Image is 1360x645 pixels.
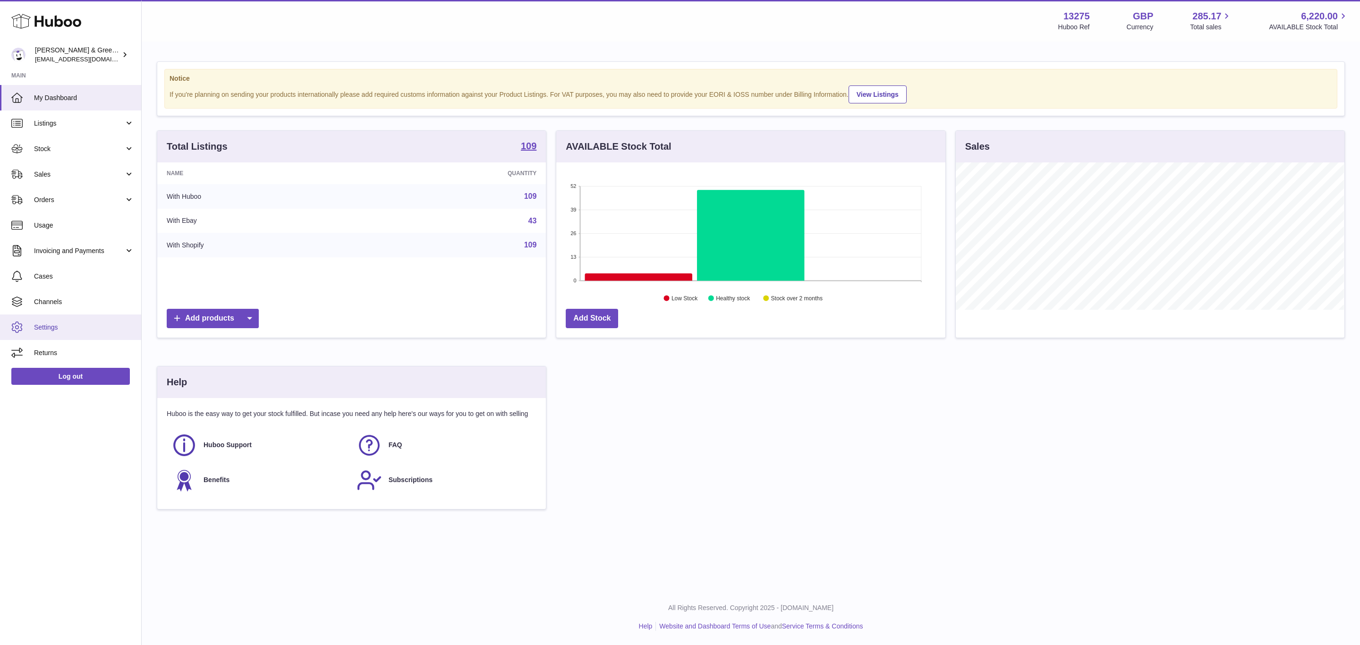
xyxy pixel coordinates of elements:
a: 6,220.00 AVAILABLE Stock Total [1269,10,1349,32]
span: Returns [34,348,134,357]
a: FAQ [357,433,532,458]
span: FAQ [389,441,402,450]
a: 109 [524,241,537,249]
th: Name [157,162,367,184]
strong: 109 [521,141,536,151]
p: Huboo is the easy way to get your stock fulfilled. But incase you need any help here's our ways f... [167,409,536,418]
div: [PERSON_NAME] & Green Ltd [35,46,120,64]
a: Benefits [171,467,347,493]
span: Invoicing and Payments [34,246,124,255]
a: Huboo Support [171,433,347,458]
strong: GBP [1133,10,1153,23]
div: If you're planning on sending your products internationally please add required customs informati... [170,84,1332,103]
span: Channels [34,297,134,306]
span: Settings [34,323,134,332]
a: View Listings [849,85,907,103]
div: Currency [1127,23,1154,32]
h3: AVAILABLE Stock Total [566,140,671,153]
span: Listings [34,119,124,128]
span: Cases [34,272,134,281]
h3: Help [167,376,187,389]
th: Quantity [367,162,546,184]
text: 13 [571,254,577,260]
a: Add Stock [566,309,618,328]
span: AVAILABLE Stock Total [1269,23,1349,32]
strong: 13275 [1063,10,1090,23]
span: 285.17 [1192,10,1221,23]
h3: Total Listings [167,140,228,153]
strong: Notice [170,74,1332,83]
span: Orders [34,195,124,204]
a: Add products [167,309,259,328]
text: 26 [571,230,577,236]
a: 285.17 Total sales [1190,10,1232,32]
a: Log out [11,368,130,385]
span: [EMAIL_ADDRESS][DOMAIN_NAME] [35,55,139,63]
span: Total sales [1190,23,1232,32]
a: Service Terms & Conditions [782,622,863,630]
div: Huboo Ref [1058,23,1090,32]
a: Subscriptions [357,467,532,493]
span: Huboo Support [204,441,252,450]
text: 39 [571,207,577,212]
td: With Huboo [157,184,367,209]
text: 52 [571,183,577,189]
span: Subscriptions [389,475,433,484]
span: Stock [34,144,124,153]
a: 109 [521,141,536,153]
text: Healthy stock [716,295,751,302]
span: Benefits [204,475,229,484]
a: Website and Dashboard Terms of Use [659,622,771,630]
text: 0 [574,278,577,283]
h3: Sales [965,140,990,153]
span: Sales [34,170,124,179]
span: Usage [34,221,134,230]
span: My Dashboard [34,93,134,102]
td: With Shopify [157,233,367,257]
li: and [656,622,863,631]
a: 43 [528,217,537,225]
img: internalAdmin-13275@internal.huboo.com [11,48,25,62]
text: Stock over 2 months [771,295,823,302]
text: Low Stock [671,295,698,302]
span: 6,220.00 [1301,10,1338,23]
a: 109 [524,192,537,200]
td: With Ebay [157,209,367,233]
a: Help [639,622,653,630]
p: All Rights Reserved. Copyright 2025 - [DOMAIN_NAME] [149,603,1352,612]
